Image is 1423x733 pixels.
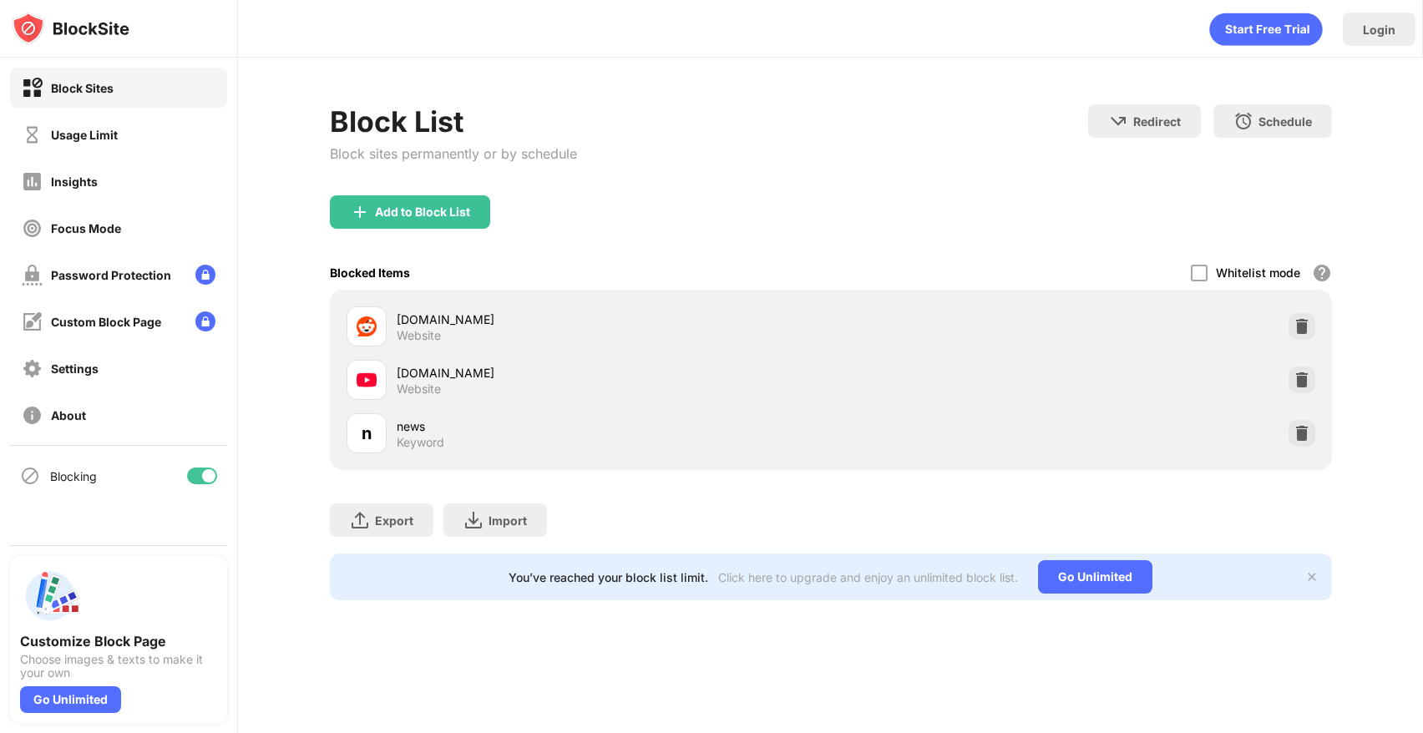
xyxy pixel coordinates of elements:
[1216,265,1300,280] div: Whitelist mode
[357,370,377,390] img: favicons
[50,469,97,483] div: Blocking
[397,435,444,450] div: Keyword
[362,421,372,446] div: n
[375,205,470,219] div: Add to Block List
[397,328,441,343] div: Website
[330,104,577,139] div: Block List
[22,405,43,426] img: about-off.svg
[51,81,114,95] div: Block Sites
[397,382,441,397] div: Website
[22,78,43,99] img: block-on.svg
[509,570,708,584] div: You’ve reached your block list limit.
[22,311,43,332] img: customize-block-page-off.svg
[357,316,377,336] img: favicons
[1133,114,1181,129] div: Redirect
[51,268,171,282] div: Password Protection
[20,633,217,650] div: Customize Block Page
[195,311,215,331] img: lock-menu.svg
[330,145,577,162] div: Block sites permanently or by schedule
[22,265,43,286] img: password-protection-off.svg
[397,311,831,328] div: [DOMAIN_NAME]
[718,570,1018,584] div: Click here to upgrade and enjoy an unlimited block list.
[1258,114,1312,129] div: Schedule
[20,686,121,713] div: Go Unlimited
[20,653,217,680] div: Choose images & texts to make it your own
[330,265,410,280] div: Blocked Items
[195,265,215,285] img: lock-menu.svg
[22,171,43,192] img: insights-off.svg
[51,361,99,376] div: Settings
[1038,560,1152,594] div: Go Unlimited
[1209,13,1323,46] div: animation
[22,124,43,145] img: time-usage-off.svg
[12,12,129,45] img: logo-blocksite.svg
[489,513,527,528] div: Import
[1305,570,1319,584] img: x-button.svg
[375,513,413,528] div: Export
[51,408,86,422] div: About
[51,128,118,142] div: Usage Limit
[22,358,43,379] img: settings-off.svg
[397,364,831,382] div: [DOMAIN_NAME]
[51,221,121,235] div: Focus Mode
[51,174,98,189] div: Insights
[20,466,40,486] img: blocking-icon.svg
[1363,23,1395,37] div: Login
[397,417,831,435] div: news
[51,315,161,329] div: Custom Block Page
[20,566,80,626] img: push-custom-page.svg
[22,218,43,239] img: focus-off.svg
